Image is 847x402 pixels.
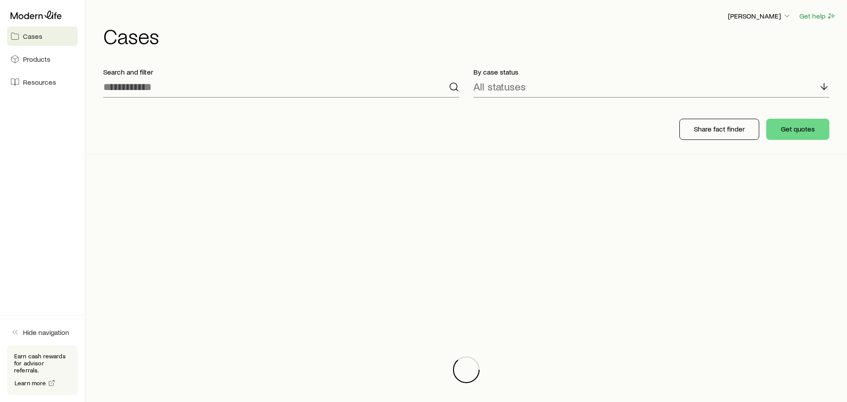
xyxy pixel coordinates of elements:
a: Resources [7,72,78,92]
button: Hide navigation [7,323,78,342]
p: Earn cash rewards for advisor referrals. [14,353,71,374]
h1: Cases [103,25,836,46]
span: Hide navigation [23,328,69,337]
div: Earn cash rewards for advisor referrals.Learn more [7,346,78,395]
a: Products [7,49,78,69]
span: Cases [23,32,42,41]
p: All statuses [473,80,526,93]
p: [PERSON_NAME] [728,11,791,20]
span: Resources [23,78,56,86]
span: Learn more [15,380,46,386]
span: Products [23,55,50,64]
p: Search and filter [103,68,459,76]
p: By case status [473,68,829,76]
button: [PERSON_NAME] [727,11,792,22]
p: Share fact finder [694,124,745,133]
a: Cases [7,26,78,46]
button: Get help [799,11,836,21]
button: Get quotes [766,119,829,140]
button: Share fact finder [679,119,759,140]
